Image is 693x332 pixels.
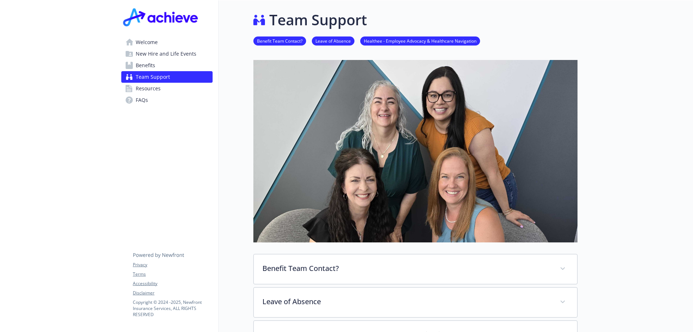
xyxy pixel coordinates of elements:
[136,83,161,94] span: Resources
[312,37,354,44] a: Leave of Absence
[253,60,577,242] img: team support page banner
[133,280,212,287] a: Accessibility
[269,9,367,31] h1: Team Support
[133,299,212,318] p: Copyright © 2024 - 2025 , Newfront Insurance Services, ALL RIGHTS RESERVED
[360,37,480,44] a: Healthee - Employee Advocacy & Healthcare Navigation
[121,48,213,60] a: New Hire and Life Events
[254,254,577,284] div: Benefit Team Contact?
[254,288,577,317] div: Leave of Absence
[136,36,158,48] span: Welcome
[136,94,148,106] span: FAQs
[121,60,213,71] a: Benefits
[121,83,213,94] a: Resources
[253,37,306,44] a: Benefit Team Contact?
[121,36,213,48] a: Welcome
[262,296,551,307] p: Leave of Absence
[133,290,212,296] a: Disclaimer
[121,94,213,106] a: FAQs
[136,48,196,60] span: New Hire and Life Events
[133,262,212,268] a: Privacy
[133,271,212,277] a: Terms
[136,71,170,83] span: Team Support
[136,60,155,71] span: Benefits
[121,71,213,83] a: Team Support
[262,263,551,274] p: Benefit Team Contact?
